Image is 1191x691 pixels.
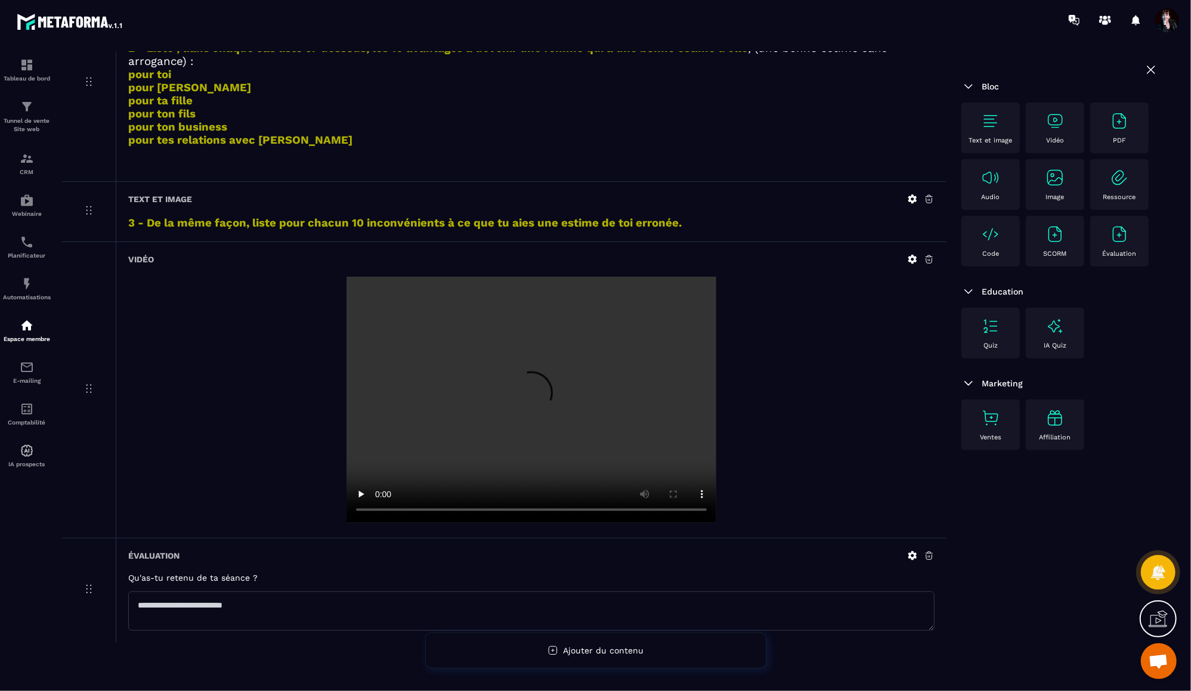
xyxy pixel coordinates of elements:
[128,573,935,582] h5: Qu'as-tu retenu de ta séance ?
[3,461,51,467] p: IA prospects
[20,58,34,72] img: formation
[128,68,171,81] strong: pour toi
[969,137,1013,144] p: Text et image
[1046,137,1064,144] p: Vidéo
[3,336,51,342] p: Espace membre
[3,142,51,184] a: formationformationCRM
[128,42,935,68] h3: , (une bonne estime sans arrogance) :
[3,377,51,384] p: E-mailing
[1040,433,1071,441] p: Affiliation
[1110,225,1129,244] img: text-image no-wra
[20,444,34,458] img: automations
[982,287,1023,296] span: Education
[20,235,34,249] img: scheduler
[961,79,976,94] img: arrow-down
[1103,250,1137,258] p: Évaluation
[981,317,1000,336] img: text-image no-wra
[128,81,251,94] strong: pour [PERSON_NAME]
[20,318,34,333] img: automations
[1044,342,1066,349] p: IA Quiz
[982,379,1023,388] span: Marketing
[1113,137,1126,144] p: PDF
[982,250,999,258] p: Code
[980,433,1001,441] p: Ventes
[3,294,51,300] p: Automatisations
[3,351,51,393] a: emailemailE-mailing
[3,226,51,268] a: schedulerschedulerPlanificateur
[982,82,999,91] span: Bloc
[128,94,193,107] strong: pour ta fille
[20,277,34,291] img: automations
[17,11,124,32] img: logo
[1046,193,1065,201] p: Image
[20,100,34,114] img: formation
[3,169,51,175] p: CRM
[982,193,1000,201] p: Audio
[20,402,34,416] img: accountant
[3,49,51,91] a: formationformationTableau de bord
[981,168,1000,187] img: text-image no-wra
[3,393,51,435] a: accountantaccountantComptabilité
[3,268,51,309] a: automationsautomationsAutomatisations
[1045,225,1065,244] img: text-image no-wra
[1103,193,1136,201] p: Ressource
[20,360,34,374] img: email
[981,111,1000,131] img: text-image no-wra
[1141,643,1177,679] a: Ouvrir le chat
[3,309,51,351] a: automationsautomationsEspace membre
[3,184,51,226] a: automationsautomationsWebinaire
[983,342,998,349] p: Quiz
[128,216,682,230] strong: 3 - De la même façon, liste pour chacun 10 inconvénients à ce que tu aies une estime de toi erronée.
[128,134,352,147] strong: pour tes relations avec [PERSON_NAME]
[3,210,51,217] p: Webinaire
[1045,111,1065,131] img: text-image no-wra
[128,120,227,134] strong: pour ton business
[3,75,51,82] p: Tableau de bord
[981,225,1000,244] img: text-image no-wra
[1045,408,1065,427] img: text-image
[981,408,1000,427] img: text-image no-wra
[961,284,976,299] img: arrow-down
[20,151,34,166] img: formation
[128,551,180,560] h6: Évaluation
[1044,250,1067,258] p: SCORM
[1045,317,1065,336] img: text-image
[1045,168,1065,187] img: text-image no-wra
[3,91,51,142] a: formationformationTunnel de vente Site web
[128,255,154,264] h6: Vidéo
[1110,111,1129,131] img: text-image no-wra
[1110,168,1129,187] img: text-image no-wra
[3,117,51,134] p: Tunnel de vente Site web
[563,646,644,655] span: Ajouter du contenu
[3,252,51,259] p: Planificateur
[128,194,192,204] h6: Text et image
[3,419,51,426] p: Comptabilité
[20,193,34,207] img: automations
[961,376,976,391] img: arrow-down
[128,107,196,120] strong: pour ton fils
